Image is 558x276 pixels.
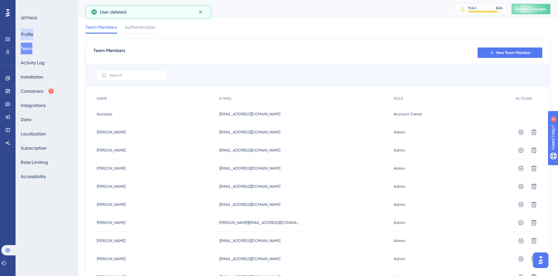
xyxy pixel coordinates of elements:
[21,28,33,40] button: Profile
[219,148,280,153] span: [EMAIL_ADDRESS][DOMAIN_NAME]
[21,156,48,168] button: Rate Limiting
[97,130,126,135] span: [PERSON_NAME]
[21,57,45,69] button: Activity Log
[394,148,405,153] span: Admin
[93,47,125,58] span: Team Members
[219,202,280,207] span: [EMAIL_ADDRESS][DOMAIN_NAME]
[85,23,117,31] span: Team Members
[219,111,280,117] span: [EMAIL_ADDRESS][DOMAIN_NAME]
[496,5,503,11] div: 84 %
[394,130,405,135] span: Admin
[15,2,40,9] span: Need Help?
[97,96,107,101] span: NAME
[394,96,403,101] span: ROLE
[394,202,405,207] span: Admin
[97,202,126,207] span: [PERSON_NAME]
[394,184,405,189] span: Admin
[21,171,46,182] button: Accessibility
[477,48,542,58] button: New Team Member
[219,130,280,135] span: [EMAIL_ADDRESS][DOMAIN_NAME]
[219,184,280,189] span: [EMAIL_ADDRESS][DOMAIN_NAME]
[219,238,280,243] span: [EMAIL_ADDRESS][DOMAIN_NAME]
[515,6,546,12] span: Publish Changes
[109,73,162,78] input: Search
[125,23,156,31] span: Authentication
[21,16,73,21] div: SETTINGS
[97,184,126,189] span: [PERSON_NAME]
[21,142,47,154] button: Subscription
[97,148,126,153] span: [PERSON_NAME]
[219,220,300,225] span: [PERSON_NAME][EMAIL_ADDRESS][DOMAIN_NAME]
[21,114,31,125] button: Data
[219,96,232,101] span: E-MAIL
[100,8,127,16] span: User deleted.
[394,111,422,117] span: Account Owner
[21,85,54,97] button: Containers
[511,4,550,14] button: Publish Changes
[219,166,280,171] span: [EMAIL_ADDRESS][DOMAIN_NAME]
[468,5,476,11] div: MAU
[496,50,531,55] span: New Team Member
[394,220,405,225] span: Admin
[97,220,126,225] span: [PERSON_NAME]
[219,256,280,261] span: [EMAIL_ADDRESS][DOMAIN_NAME]
[516,96,532,101] span: ACTIONS
[531,250,550,270] iframe: UserGuiding AI Assistant Launcher
[97,166,126,171] span: [PERSON_NAME]
[394,166,405,171] span: Admin
[394,256,405,261] span: Admin
[21,100,46,111] button: Integrations
[97,238,126,243] span: [PERSON_NAME]
[97,256,126,261] span: [PERSON_NAME]
[21,43,32,54] button: Team
[45,3,47,8] div: 4
[21,71,43,83] button: Installation
[394,238,405,243] span: Admin
[85,5,438,14] div: Team
[97,111,113,117] span: Autodoc
[21,128,46,140] button: Localization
